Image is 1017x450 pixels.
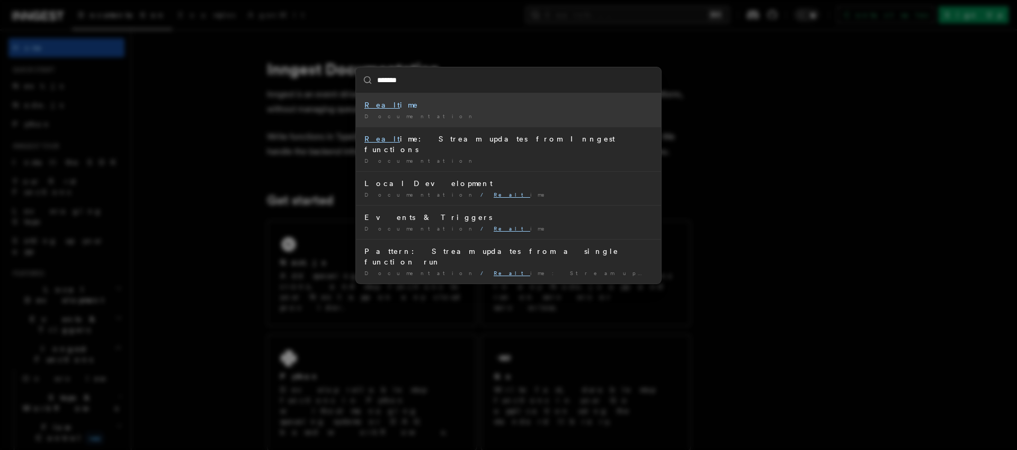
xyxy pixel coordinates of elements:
span: ime [494,225,552,232]
div: Events & Triggers [364,212,653,223]
mark: Realt [494,191,530,198]
span: Documentation [364,113,476,119]
span: Documentation [364,157,476,164]
mark: Realt [364,101,400,109]
mark: Realt [494,270,530,276]
span: ime [494,191,552,198]
div: ime [364,100,653,110]
span: / [480,225,489,232]
div: ime: Stream updates from Inngest functions [364,134,653,155]
span: / [480,191,489,198]
div: Local Development [364,178,653,189]
mark: Realt [494,225,530,232]
span: ime: Stream updates from Inngest functions [494,270,862,276]
span: / [480,270,489,276]
span: Documentation [364,225,476,232]
mark: Realt [364,135,400,143]
span: Documentation [364,270,476,276]
div: Pattern: Stream updates from a single function run [364,246,653,267]
span: Documentation [364,191,476,198]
